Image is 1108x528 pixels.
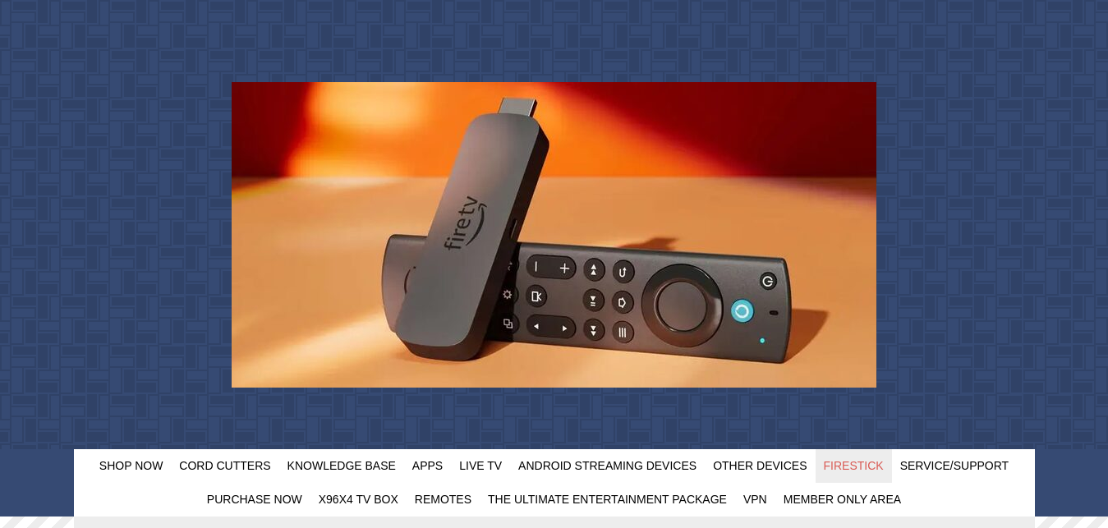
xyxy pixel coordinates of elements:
[824,459,884,472] span: FireStick
[705,449,815,483] a: Other Devices
[743,493,767,506] span: VPN
[279,449,404,483] a: Knowledge Base
[784,493,901,506] span: Member Only Area
[179,459,270,472] span: Cord Cutters
[480,483,735,517] a: The Ultimate Entertainment Package
[310,483,407,517] a: X96X4 TV Box
[488,493,727,506] span: The Ultimate Entertainment Package
[412,459,443,472] span: Apps
[407,483,480,517] a: Remotes
[518,459,697,472] span: Android Streaming Devices
[892,449,1018,483] a: Service/Support
[404,449,451,483] a: Apps
[415,493,471,506] span: Remotes
[99,459,163,472] span: Shop Now
[713,459,807,472] span: Other Devices
[232,82,876,388] img: header photo
[319,493,398,506] span: X96X4 TV Box
[735,483,775,517] a: VPN
[207,493,302,506] span: Purchase Now
[91,449,172,483] a: Shop Now
[287,459,396,472] span: Knowledge Base
[171,449,278,483] a: Cord Cutters
[510,449,705,483] a: Android Streaming Devices
[900,459,1009,472] span: Service/Support
[459,459,502,472] span: Live TV
[775,483,909,517] a: Member Only Area
[451,449,510,483] a: Live TV
[199,483,310,517] a: Purchase Now
[816,449,892,483] a: FireStick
